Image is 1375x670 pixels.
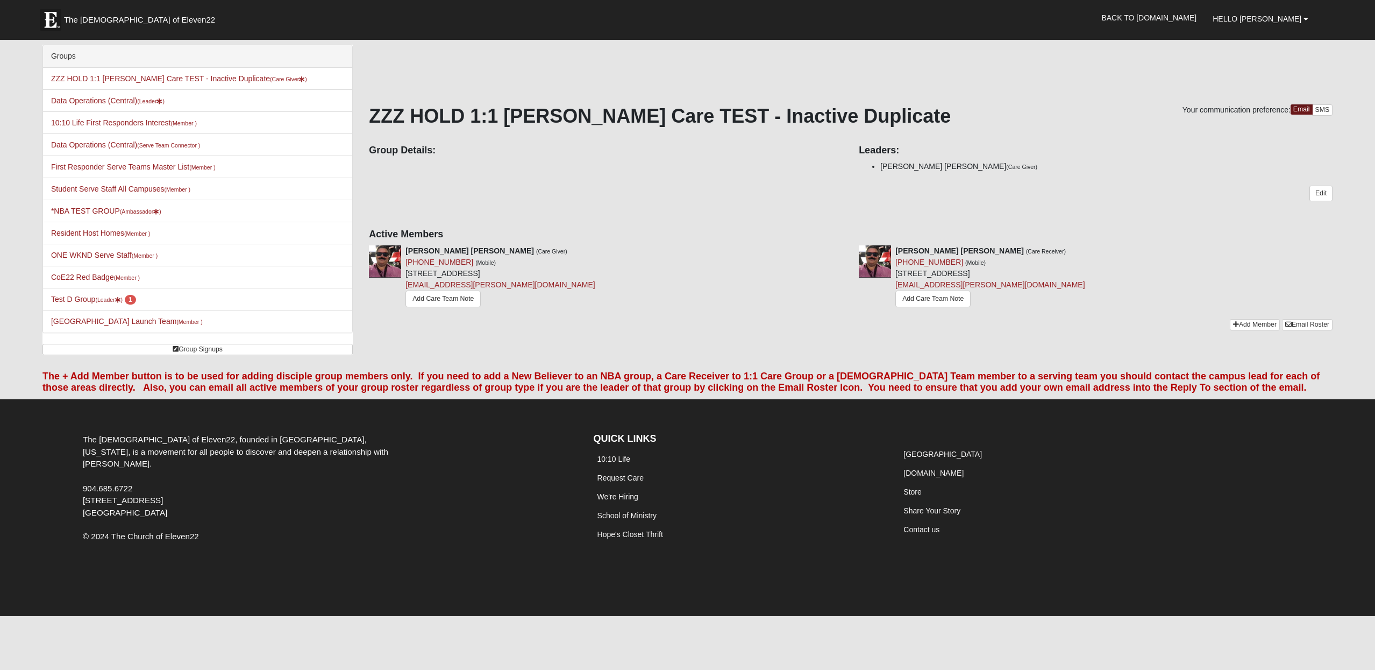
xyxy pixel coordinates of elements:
[137,142,200,149] small: (Serve Team Connector )
[51,295,136,304] a: Test D Group(Leader) 1
[895,245,1085,311] div: [STREET_ADDRESS]
[405,246,534,255] strong: [PERSON_NAME] [PERSON_NAME]
[125,295,136,305] span: number of pending members
[40,9,61,31] img: Eleven22 logo
[903,450,982,459] a: [GEOGRAPHIC_DATA]
[369,145,843,157] h4: Group Details:
[405,291,481,307] a: Add Care Team Note
[597,455,631,463] a: 10:10 Life
[189,164,215,171] small: (Member )
[597,492,638,501] a: We're Hiring
[51,185,190,193] a: Student Serve Staff All Campuses(Member )
[1230,319,1280,330] a: Add Member
[64,15,215,25] span: The [DEMOGRAPHIC_DATA] of Eleven22
[903,525,939,534] a: Contact us
[83,532,199,541] span: © 2024 The Church of Eleven22
[176,319,202,325] small: (Member )
[1093,4,1205,31] a: Back to [DOMAIN_NAME]
[51,163,216,171] a: First Responder Serve Teams Master List(Member )
[51,74,307,83] a: ZZZ HOLD 1:1 [PERSON_NAME] Care TEST - Inactive Duplicate(Care Giver)
[405,280,595,289] a: [EMAIL_ADDRESS][PERSON_NAME][DOMAIN_NAME]
[895,291,971,307] a: Add Care Team Note
[1312,104,1333,116] a: SMS
[51,207,161,215] a: *NBA TEST GROUP(Ambassador)
[903,488,921,496] a: Store
[895,258,963,266] a: [PHONE_NUMBER]
[965,259,986,266] small: (Mobile)
[51,251,158,259] a: ONE WKND Serve Staff(Member )
[405,258,473,266] a: [PHONE_NUMBER]
[124,230,150,237] small: (Member )
[859,145,1333,157] h4: Leaders:
[1006,164,1037,170] small: (Care Giver)
[895,280,1085,289] a: [EMAIL_ADDRESS][PERSON_NAME][DOMAIN_NAME]
[42,344,353,355] a: Group Signups
[597,474,644,482] a: Request Care
[51,118,197,127] a: 10:10 Life First Responders Interest(Member )
[475,259,496,266] small: (Mobile)
[51,273,140,281] a: CoE22 Red Badge(Member )
[1026,248,1066,255] small: (Care Receiver)
[165,186,190,193] small: (Member )
[1213,15,1301,23] span: Hello [PERSON_NAME]
[51,317,203,326] a: [GEOGRAPHIC_DATA] Launch Team(Member )
[1309,186,1333,201] a: Edit
[270,76,307,82] small: (Care Giver )
[903,506,960,515] a: Share Your Story
[43,45,352,68] div: Groups
[1282,319,1333,330] a: Email Roster
[42,371,1320,393] font: The + Add Member button is to be used for adding disciple group members only. If you need to add ...
[120,208,161,215] small: (Ambassador )
[34,4,250,31] a: The [DEMOGRAPHIC_DATA] of Eleven22
[1291,104,1313,115] a: Email
[83,508,167,517] span: [GEOGRAPHIC_DATA]
[137,98,165,104] small: (Leader )
[114,274,140,281] small: (Member )
[51,140,200,149] a: Data Operations (Central)(Serve Team Connector )
[369,104,1333,128] h1: ZZZ HOLD 1:1 [PERSON_NAME] Care TEST - Inactive Duplicate
[170,120,196,126] small: (Member )
[895,246,1024,255] strong: [PERSON_NAME] [PERSON_NAME]
[51,96,165,105] a: Data Operations (Central)(Leader)
[75,434,415,519] div: The [DEMOGRAPHIC_DATA] of Eleven22, founded in [GEOGRAPHIC_DATA], [US_STATE], is a movement for a...
[95,297,123,303] small: (Leader )
[597,511,657,520] a: School of Ministry
[1205,5,1316,32] a: Hello [PERSON_NAME]
[132,252,158,259] small: (Member )
[51,229,151,237] a: Resident Host Homes(Member )
[594,433,884,445] h4: QUICK LINKS
[1182,105,1291,114] span: Your communication preference:
[369,229,1333,241] h4: Active Members
[405,245,595,311] div: [STREET_ADDRESS]
[597,530,663,539] a: Hope's Closet Thrift
[903,469,964,477] a: [DOMAIN_NAME]
[880,161,1333,172] li: [PERSON_NAME] [PERSON_NAME]
[536,248,567,255] small: (Care Giver)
